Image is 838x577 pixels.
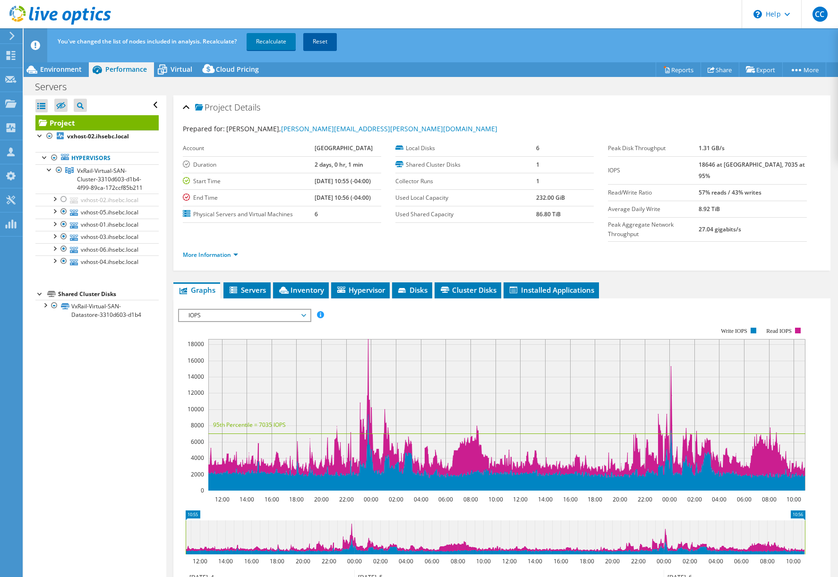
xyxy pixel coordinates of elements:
label: Start Time [183,177,315,186]
b: [DATE] 10:55 (-04:00) [315,177,371,185]
text: 02:00 [687,495,701,503]
b: 6 [315,210,318,218]
text: 04:00 [398,557,413,565]
text: 10:00 [786,557,800,565]
b: vxhost-02.ihsebc.local [67,132,129,140]
span: Environment [40,65,82,74]
text: 20:00 [295,557,310,565]
b: 18646 at [GEOGRAPHIC_DATA], 7035 at 95% [699,161,805,180]
b: 6 [536,144,539,152]
b: [DATE] 10:56 (-04:00) [315,194,371,202]
text: 20:00 [314,495,328,503]
a: Project [35,115,159,130]
a: VxRail-Virtual-SAN-Datastore-3310d603-d1b4 [35,300,159,321]
a: Reports [656,62,701,77]
text: 95th Percentile = 7035 IOPS [213,421,286,429]
a: vxhost-02.ihsebc.local [35,130,159,143]
label: Duration [183,160,315,170]
h1: Servers [31,82,81,92]
span: Servers [228,285,266,295]
text: 06:00 [736,495,751,503]
text: Read IOPS [766,328,792,334]
text: 0 [201,486,204,494]
a: Export [739,62,783,77]
text: 16:00 [244,557,258,565]
span: Inventory [278,285,324,295]
a: Hypervisors [35,152,159,164]
text: 22:00 [631,557,645,565]
a: vxhost-03.ihsebc.local [35,231,159,243]
text: 16:00 [563,495,577,503]
b: 1 [536,161,539,169]
label: End Time [183,193,315,203]
span: CC [812,7,828,22]
text: 14:00 [239,495,254,503]
text: 06:00 [424,557,439,565]
a: More [782,62,826,77]
label: Prepared for: [183,124,225,133]
text: 12:00 [502,557,516,565]
text: 22:00 [321,557,336,565]
span: Graphs [178,285,215,295]
label: Shared Cluster Disks [395,160,536,170]
a: More Information [183,251,238,259]
label: Average Daily Write [608,204,698,214]
text: 4000 [191,454,204,462]
text: 12:00 [214,495,229,503]
text: 10:00 [476,557,490,565]
span: [PERSON_NAME], [226,124,497,133]
b: 86.80 TiB [536,210,561,218]
a: vxhost-05.ihsebc.local [35,206,159,218]
span: Installed Applications [508,285,594,295]
text: 04:00 [708,557,723,565]
text: 02:00 [682,557,697,565]
text: 04:00 [413,495,428,503]
span: Cloud Pricing [216,65,259,74]
text: 06:00 [734,557,748,565]
b: 27.04 gigabits/s [699,225,741,233]
text: 18:00 [289,495,303,503]
label: Local Disks [395,144,536,153]
b: [GEOGRAPHIC_DATA] [315,144,373,152]
text: 14:00 [527,557,542,565]
text: 20:00 [605,557,619,565]
b: 232.00 GiB [536,194,565,202]
label: Peak Aggregate Network Throughput [608,220,698,239]
text: 10:00 [488,495,503,503]
label: Used Local Capacity [395,193,536,203]
label: Physical Servers and Virtual Machines [183,210,315,219]
b: 57% reads / 43% writes [699,188,761,196]
span: VxRail-Virtual-SAN-Cluster-3310d603-d1b4-4f99-89ca-172ccf85b211 [77,167,143,192]
text: 12:00 [513,495,527,503]
text: 16:00 [264,495,279,503]
text: 08:00 [760,557,774,565]
label: Peak Disk Throughput [608,144,698,153]
text: 14:00 [538,495,552,503]
text: 18:00 [269,557,284,565]
text: 22:00 [339,495,353,503]
label: Used Shared Capacity [395,210,536,219]
span: You've changed the list of nodes included in analysis. Recalculate? [58,37,237,45]
text: Write IOPS [721,328,747,334]
text: 08:00 [463,495,478,503]
svg: \n [753,10,762,18]
text: 00:00 [662,495,676,503]
text: 00:00 [347,557,361,565]
a: Share [701,62,739,77]
span: Project [195,103,232,112]
b: 2 days, 0 hr, 1 min [315,161,363,169]
a: vxhost-02.ihsebc.local [35,194,159,206]
a: VxRail-Virtual-SAN-Cluster-3310d603-d1b4-4f99-89ca-172ccf85b211 [35,164,159,194]
text: 16:00 [553,557,568,565]
text: 12000 [188,389,204,397]
span: IOPS [184,310,305,321]
a: vxhost-01.ihsebc.local [35,219,159,231]
span: Details [234,102,260,113]
text: 18000 [188,340,204,348]
text: 08:00 [761,495,776,503]
text: 02:00 [373,557,387,565]
text: 10:00 [786,495,801,503]
label: Collector Runs [395,177,536,186]
text: 14:00 [218,557,232,565]
b: 1.31 GB/s [699,144,725,152]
